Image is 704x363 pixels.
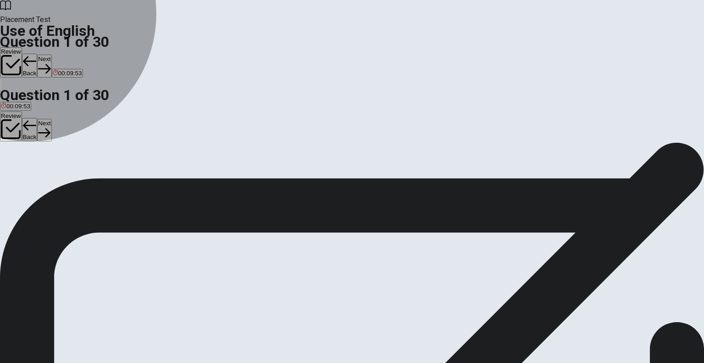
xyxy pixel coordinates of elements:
button: Back [22,118,38,142]
span: 00:09:53 [6,103,30,110]
button: Next [37,119,51,141]
button: Back [22,54,38,78]
button: Next [37,55,51,77]
span: 00:09:53 [58,70,82,77]
button: 00:09:53 [52,69,83,78]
